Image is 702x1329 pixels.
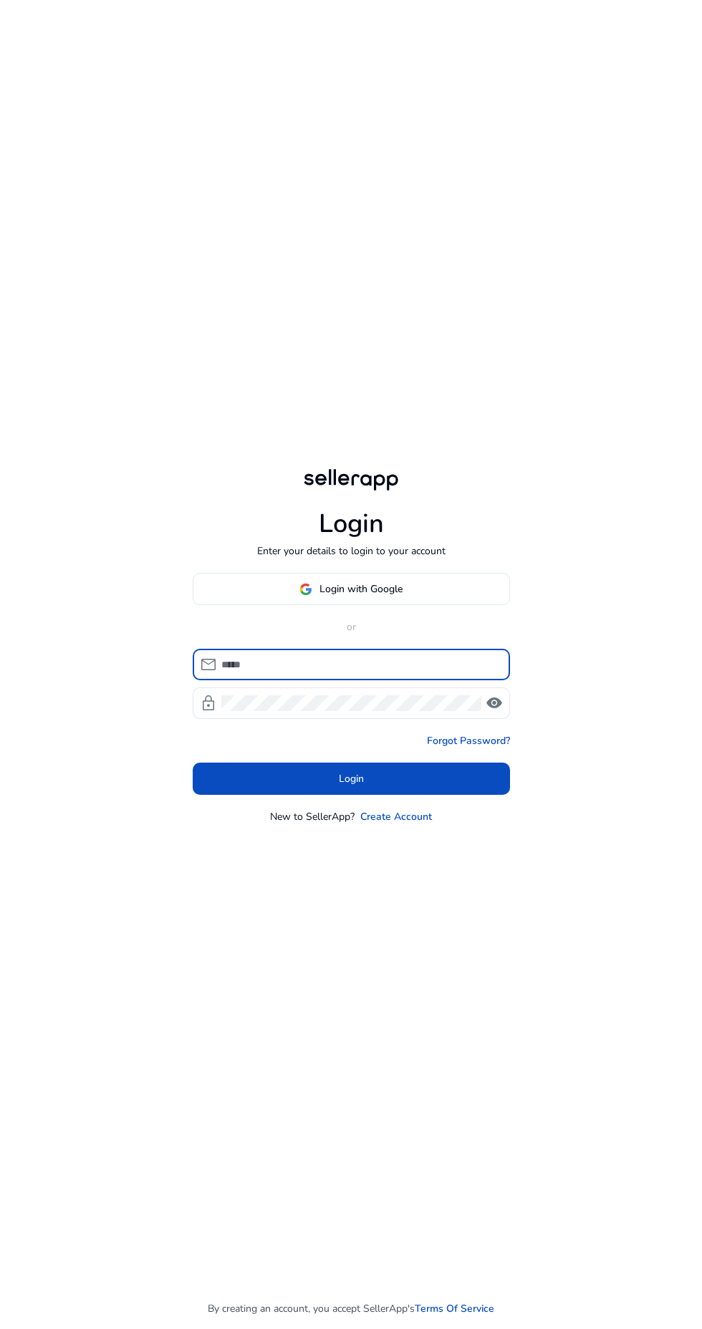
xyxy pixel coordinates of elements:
h1: Login [319,508,384,539]
p: New to SellerApp? [270,809,355,824]
a: Forgot Password? [427,733,510,748]
span: Login [339,771,364,786]
p: Enter your details to login to your account [257,543,446,559]
span: lock [200,695,217,712]
span: Login with Google [319,581,403,596]
p: or [193,619,510,634]
a: Terms Of Service [415,1301,494,1316]
span: visibility [486,695,503,712]
button: Login with Google [193,573,510,605]
img: google-logo.svg [299,583,312,596]
button: Login [193,763,510,795]
span: mail [200,656,217,673]
a: Create Account [360,809,432,824]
